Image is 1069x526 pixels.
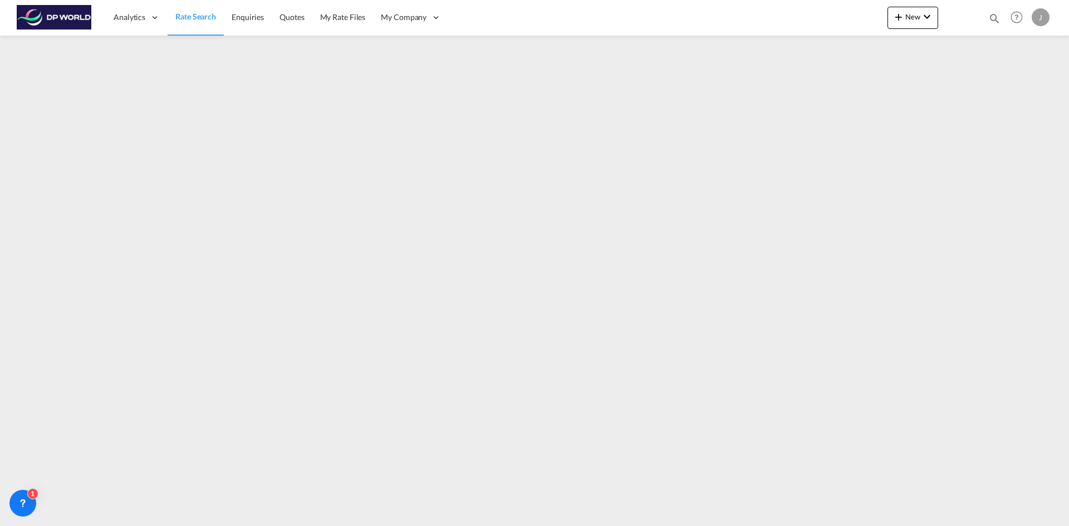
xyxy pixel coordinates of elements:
span: New [892,12,934,21]
div: icon-magnify [988,12,1001,29]
span: Analytics [114,12,145,23]
button: icon-plus 400-fgNewicon-chevron-down [887,7,938,29]
div: J [1032,8,1050,26]
span: Enquiries [232,12,264,22]
span: My Company [381,12,426,23]
md-icon: icon-magnify [988,12,1001,24]
span: Help [1007,8,1026,27]
img: c08ca190194411f088ed0f3ba295208c.png [17,5,92,30]
span: Quotes [279,12,304,22]
md-icon: icon-chevron-down [920,10,934,23]
span: Rate Search [175,12,216,21]
md-icon: icon-plus 400-fg [892,10,905,23]
span: My Rate Files [320,12,366,22]
div: Help [1007,8,1032,28]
